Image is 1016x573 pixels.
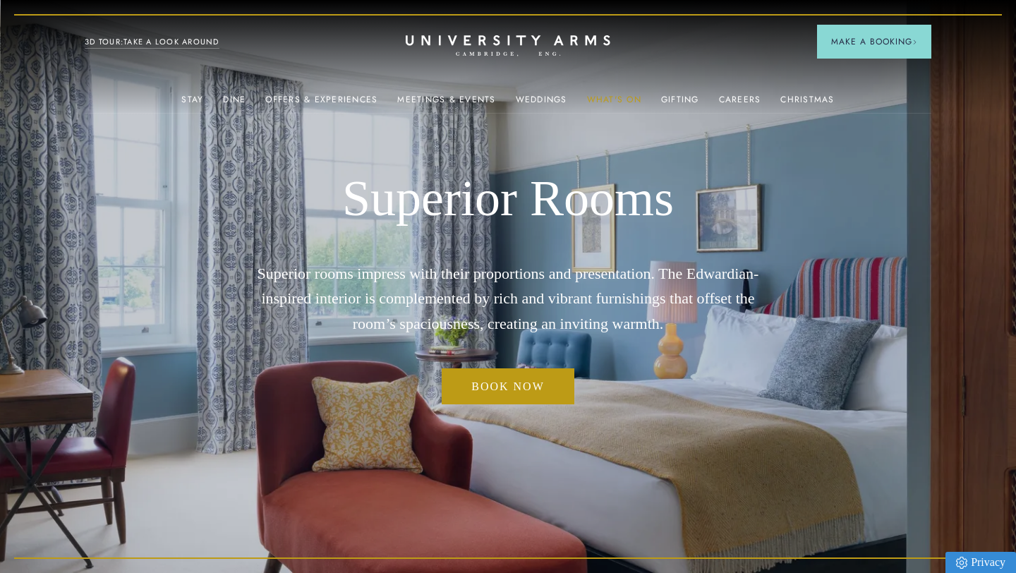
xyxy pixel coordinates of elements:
[223,95,246,113] a: Dine
[780,95,834,113] a: Christmas
[254,169,762,229] h1: Superior Rooms
[912,40,917,44] img: Arrow icon
[661,95,699,113] a: Gifting
[397,95,495,113] a: Meetings & Events
[406,35,610,57] a: Home
[719,95,761,113] a: Careers
[254,261,762,336] p: Superior rooms impress with their proportions and presentation. The Edwardian-inspired interior i...
[817,25,931,59] button: Make a BookingArrow icon
[587,95,641,113] a: What's On
[265,95,377,113] a: Offers & Experiences
[181,95,203,113] a: Stay
[442,368,574,405] a: Book now
[516,95,567,113] a: Weddings
[945,552,1016,573] a: Privacy
[956,557,967,569] img: Privacy
[831,35,917,48] span: Make a Booking
[85,36,219,49] a: 3D TOUR:TAKE A LOOK AROUND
